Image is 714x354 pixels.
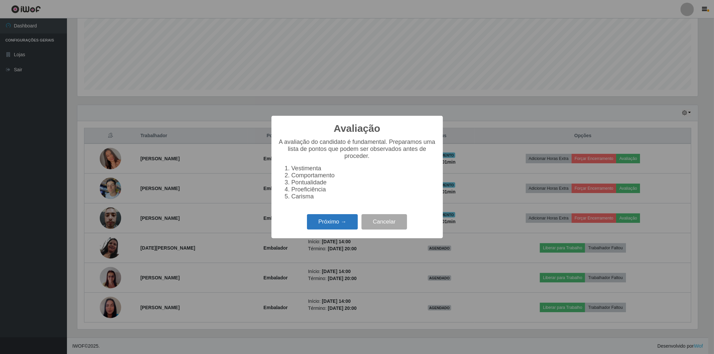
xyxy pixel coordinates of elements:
button: Cancelar [362,214,407,230]
li: Carisma [292,193,436,200]
li: Vestimenta [292,165,436,172]
li: Comportamento [292,172,436,179]
li: Pontualidade [292,179,436,186]
button: Próximo → [307,214,358,230]
li: Proeficiência [292,186,436,193]
h2: Avaliação [334,122,380,135]
p: A avaliação do candidato é fundamental. Preparamos uma lista de pontos que podem ser observados a... [278,139,436,160]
